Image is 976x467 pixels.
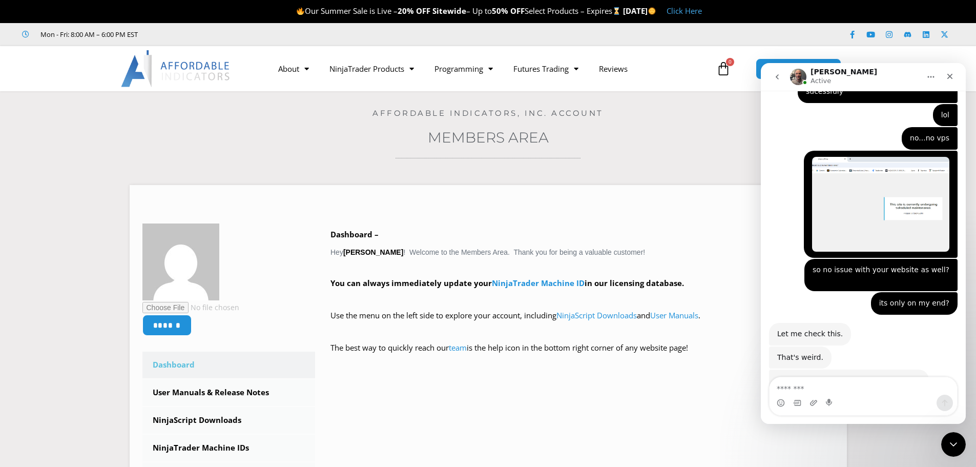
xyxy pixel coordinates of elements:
[330,309,834,337] p: Use the menu on the left side to explore your account, including and .
[756,58,841,79] a: MEMBERS AREA
[330,229,379,239] b: Dashboard –
[650,310,698,320] a: User Manuals
[648,7,656,15] img: 🌞
[492,278,585,288] a: NinjaTrader Machine ID
[726,58,734,66] span: 0
[492,6,525,16] strong: 50% OFF
[121,50,231,87] img: LogoAI | Affordable Indicators – NinjaTrader
[142,407,316,434] a: NinjaScript Downloads
[268,57,714,80] nav: Menu
[319,57,424,80] a: NinjaTrader Products
[268,57,319,80] a: About
[761,63,966,424] iframe: Intercom live chat
[701,54,746,84] a: 0
[589,57,638,80] a: Reviews
[398,6,430,16] strong: 20% OFF
[142,352,316,378] a: Dashboard
[296,6,623,16] span: Our Summer Sale is Live – – Up to Select Products – Expires
[449,342,467,353] a: team
[667,6,702,16] a: Click Here
[142,379,316,406] a: User Manuals & Release Notes
[424,57,503,80] a: Programming
[343,248,403,256] strong: [PERSON_NAME]
[428,129,549,146] a: Members Area
[623,6,656,16] strong: [DATE]
[38,28,138,40] span: Mon - Fri: 8:00 AM – 6:00 PM EST
[142,224,219,300] img: 2d15726d4e7f5eba2b76093f810bc9940952403073f327a657415bd8d6c6c98d
[142,435,316,461] a: NinjaTrader Machine IDs
[432,6,466,16] strong: Sitewide
[503,57,589,80] a: Futures Trading
[556,310,637,320] a: NinjaScript Downloads
[330,278,684,288] strong: You can always immediately update your in our licensing database.
[152,29,306,39] iframe: Customer reviews powered by Trustpilot
[330,341,834,370] p: The best way to quickly reach our is the help icon in the bottom right corner of any website page!
[941,432,966,457] iframe: Intercom live chat
[330,228,834,370] div: Hey ! Welcome to the Members Area. Thank you for being a valuable customer!
[372,108,604,118] a: Affordable Indicators, Inc. Account
[297,7,304,15] img: 🔥
[613,7,620,15] img: ⌛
